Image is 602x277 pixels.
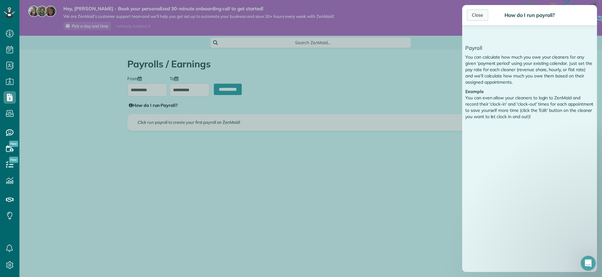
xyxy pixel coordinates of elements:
span: New [9,141,18,147]
span: New [9,157,18,163]
strong: Example [465,89,484,94]
img: Profile image for Amar [8,8,18,18]
div: How do I run payroll? [503,12,556,18]
span: Amar [23,10,34,15]
div: Close [467,9,488,21]
span: Write a reply… [8,110,40,118]
div: You can change choose how you compensate your employees when you create them (in the employees ta... [8,84,99,108]
iframe: Intercom live chat [581,256,596,271]
h4: Payroll [465,45,594,51]
b: ZenMaid's Payroll System is designed to help you calculate the basic numbers you need to compensa... [11,23,96,46]
p: You can even allow your cleaners to login to ZenMaid and record their 'clock-in' and 'clock-out' ... [465,95,594,120]
p: You can calculate how much you owe your cleaners for any given 'payment period' using your existi... [465,54,594,85]
div: Whether you pay by the hour, share revenue, or do a flat rate per job, ZenMaid can help you total... [8,50,99,81]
